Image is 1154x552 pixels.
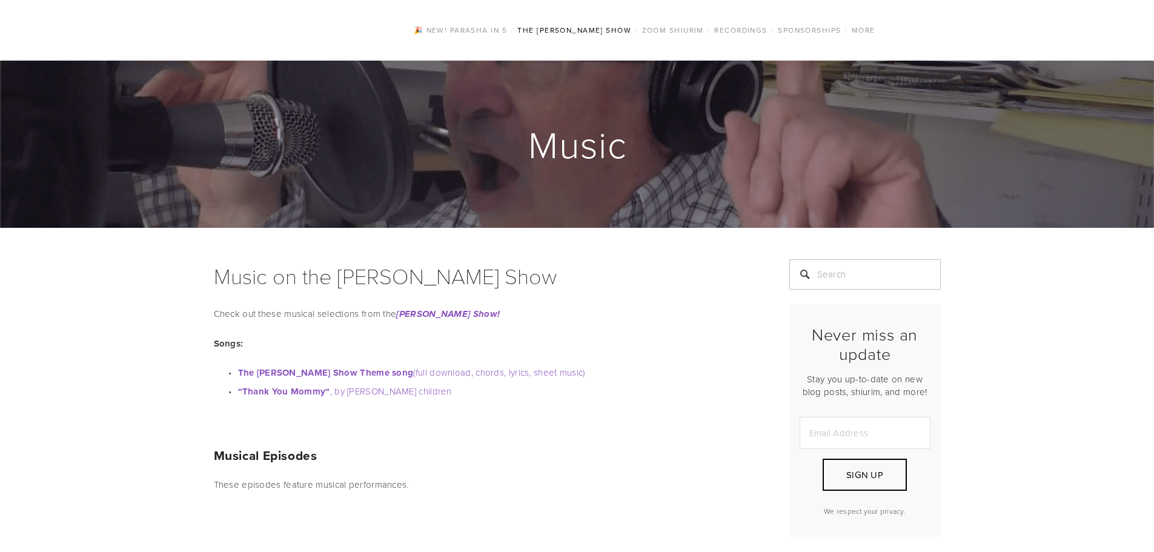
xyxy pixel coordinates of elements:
span: / [511,25,514,35]
input: Search [789,259,941,290]
a: More [848,22,879,38]
span: Sign Up [846,468,883,481]
button: Sign Up [823,459,906,491]
p: Stay you up-to-date on new blog posts, shiurim, and more! [800,373,930,398]
a: Zoom Shiurim [638,22,708,38]
input: Email Address [800,417,930,449]
strong: Songs: [214,337,244,350]
h1: Music [214,125,942,164]
img: RabbiOrlofsky.com [245,7,380,54]
h1: Music on the [PERSON_NAME] Show [214,259,759,292]
a: Sponsorships [774,22,844,38]
p: Check out these musical selections from the [214,307,759,322]
h2: Never miss an update [800,325,930,364]
p: We respect your privacy. [800,506,930,516]
a: The [PERSON_NAME] Show Theme song(full download, chords, lyrics, sheet music) [238,366,585,379]
strong: The [PERSON_NAME] Show Theme song [238,366,414,379]
em: [PERSON_NAME] Show! [396,309,500,320]
span: / [844,25,847,35]
a: “Thank You Mommy“, by [PERSON_NAME] children [238,385,452,397]
span: / [635,25,638,35]
a: 🎉 NEW! Parasha in 5 [410,22,511,38]
a: Recordings [711,22,771,38]
span: / [708,25,711,35]
a: [PERSON_NAME] Show! [396,307,500,320]
p: These episodes feature musical performances. [214,477,759,492]
span: / [771,25,774,35]
strong: Musical Episodes [214,446,317,465]
a: The [PERSON_NAME] Show [514,22,635,38]
strong: “Thank You Mommy“ [238,385,330,398]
